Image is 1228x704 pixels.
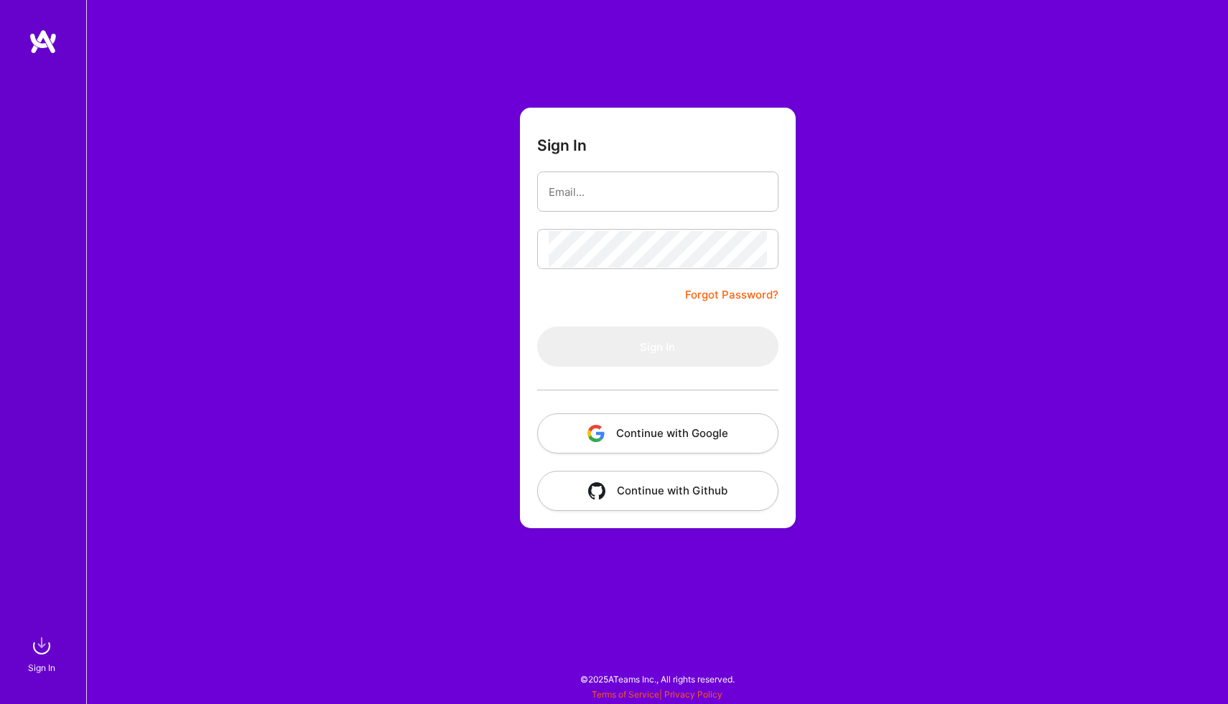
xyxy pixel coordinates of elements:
[30,632,56,675] a: sign inSign In
[592,689,659,700] a: Terms of Service
[537,471,778,511] button: Continue with Github
[86,661,1228,697] div: © 2025 ATeams Inc., All rights reserved.
[549,174,767,210] input: Email...
[592,689,722,700] span: |
[537,136,587,154] h3: Sign In
[537,413,778,454] button: Continue with Google
[664,689,722,700] a: Privacy Policy
[29,29,57,55] img: logo
[27,632,56,660] img: sign in
[685,286,778,304] a: Forgot Password?
[588,482,605,499] img: icon
[28,660,55,675] div: Sign In
[587,425,605,442] img: icon
[537,327,778,367] button: Sign In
